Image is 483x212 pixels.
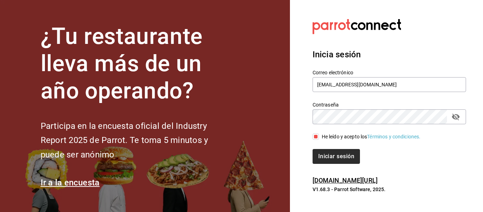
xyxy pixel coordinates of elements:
[313,149,360,164] button: Iniciar sesión
[41,178,100,188] a: Ir a la encuesta
[450,111,462,123] button: passwordField
[313,102,466,107] label: Contraseña
[322,133,421,141] div: He leído y acepto los
[313,48,466,61] h3: Inicia sesión
[313,177,378,184] a: [DOMAIN_NAME][URL]
[41,119,232,162] h2: Participa en la encuesta oficial del Industry Report 2025 de Parrot. Te toma 5 minutos y puede se...
[313,186,466,193] p: V1.68.3 - Parrot Software, 2025.
[313,77,466,92] input: Ingresa tu correo electrónico
[41,23,232,104] h1: ¿Tu restaurante lleva más de un año operando?
[313,70,466,75] label: Correo electrónico
[367,134,420,139] a: Términos y condiciones.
